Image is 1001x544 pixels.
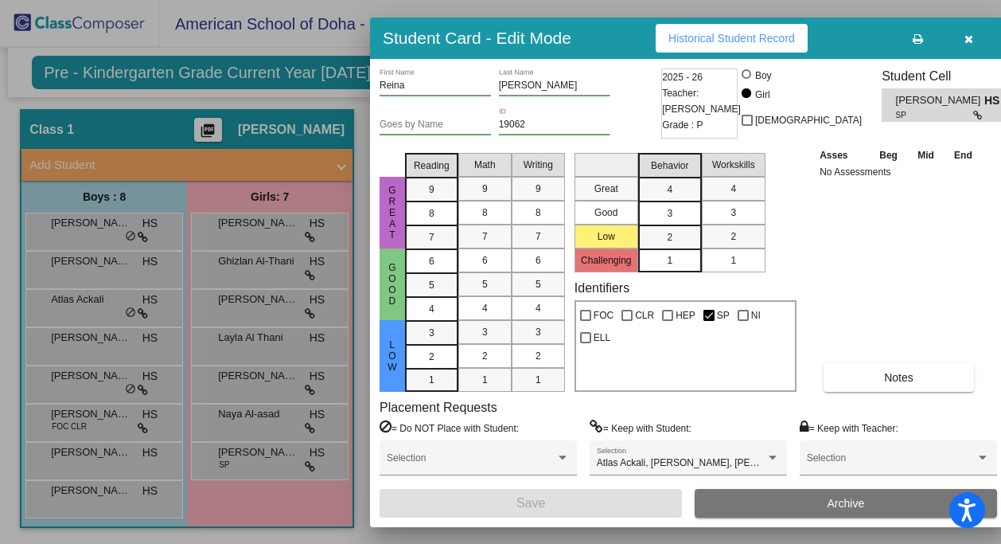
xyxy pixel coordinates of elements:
span: Save [516,496,545,510]
span: 9 [536,182,541,196]
span: 2 [667,230,672,245]
span: 2 [429,350,434,364]
span: SP [717,306,730,325]
span: 3 [536,325,541,339]
span: 8 [482,205,488,220]
th: Asses [816,147,869,164]
span: 4 [429,302,434,316]
label: = Keep with Student: [590,420,691,436]
span: 1 [730,253,736,268]
span: Reading [414,159,450,173]
span: Archive [828,497,865,510]
span: 8 [429,206,434,221]
span: 2 [536,349,541,363]
th: Mid [908,147,944,164]
button: Archive [695,489,997,518]
span: 7 [536,229,541,244]
span: 9 [429,182,434,197]
th: Beg [869,147,907,164]
button: Notes [824,363,974,392]
span: 4 [482,301,488,315]
span: Low [385,339,399,373]
span: 4 [667,182,672,197]
span: 3 [482,325,488,339]
input: Enter ID [499,119,610,131]
span: Workskills [712,158,755,172]
span: Teacher: [PERSON_NAME] [662,85,741,117]
span: 4 [730,182,736,196]
span: 3 [730,205,736,220]
span: 1 [667,253,672,268]
span: 2 [482,349,488,363]
span: 5 [536,277,541,292]
span: 1 [429,373,434,387]
span: 3 [429,326,434,340]
span: Writing [524,158,553,172]
span: 2025 - 26 [662,69,703,85]
div: Boy [754,68,772,83]
span: 5 [482,277,488,292]
button: Save [380,489,682,518]
span: Great [385,185,399,241]
span: Math [474,158,496,172]
span: [DEMOGRAPHIC_DATA] [755,111,862,130]
label: = Do NOT Place with Student: [380,420,519,436]
label: = Keep with Teacher: [800,420,898,436]
th: End [944,147,982,164]
span: 2 [730,229,736,244]
span: 8 [536,205,541,220]
span: ELL [594,328,610,347]
span: Historical Student Record [668,32,795,45]
span: Good [385,262,399,307]
span: 1 [482,373,488,387]
div: Girl [754,88,770,102]
span: 6 [429,254,434,268]
span: 7 [482,229,488,244]
span: 6 [482,253,488,268]
span: Grade : P [662,117,703,133]
span: 1 [536,373,541,387]
label: Identifiers [575,280,629,295]
span: 4 [536,301,541,315]
span: 3 [667,206,672,221]
span: SP [896,109,973,121]
td: No Assessments [816,164,983,180]
span: [PERSON_NAME] [896,92,984,109]
span: 9 [482,182,488,196]
span: NI [751,306,761,325]
input: goes by name [380,119,491,131]
span: Notes [884,371,913,384]
span: CLR [635,306,654,325]
span: FOC [594,306,613,325]
span: 6 [536,253,541,268]
label: Placement Requests [380,400,497,415]
span: Atlas Ackali, [PERSON_NAME], [PERSON_NAME] [597,457,813,468]
span: Behavior [651,159,688,173]
button: Historical Student Record [656,24,808,53]
h3: Student Card - Edit Mode [383,28,571,48]
span: HEP [676,306,695,325]
span: 5 [429,278,434,292]
span: 7 [429,230,434,245]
